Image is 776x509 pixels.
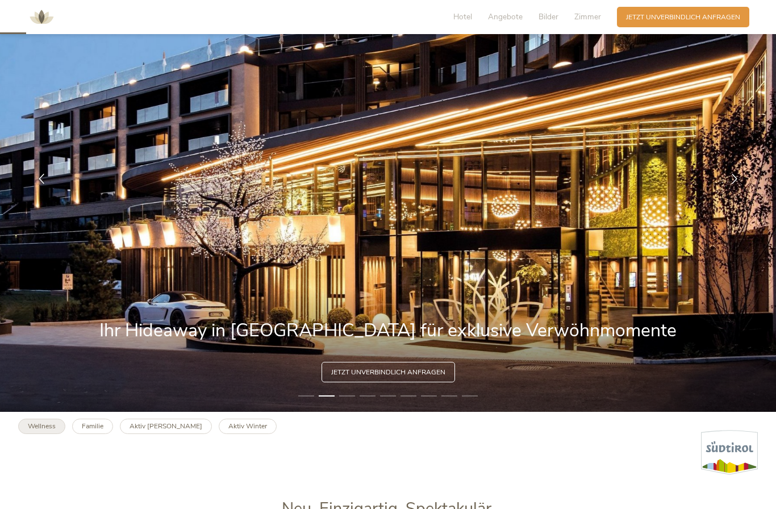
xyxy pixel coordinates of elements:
a: Aktiv [PERSON_NAME] [120,419,212,434]
b: Aktiv Winter [228,422,267,431]
a: Wellness [18,419,65,434]
b: Familie [82,422,103,431]
b: Aktiv [PERSON_NAME] [130,422,202,431]
span: Zimmer [574,11,601,22]
a: Familie [72,419,113,434]
span: Jetzt unverbindlich anfragen [331,368,445,377]
span: Hotel [453,11,472,22]
span: Jetzt unverbindlich anfragen [626,12,740,22]
span: Angebote [488,11,523,22]
a: Aktiv Winter [219,419,277,434]
b: Wellness [28,422,56,431]
a: AMONTI & LUNARIS Wellnessresort [24,14,59,20]
img: Südtirol [701,430,758,475]
span: Bilder [539,11,558,22]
